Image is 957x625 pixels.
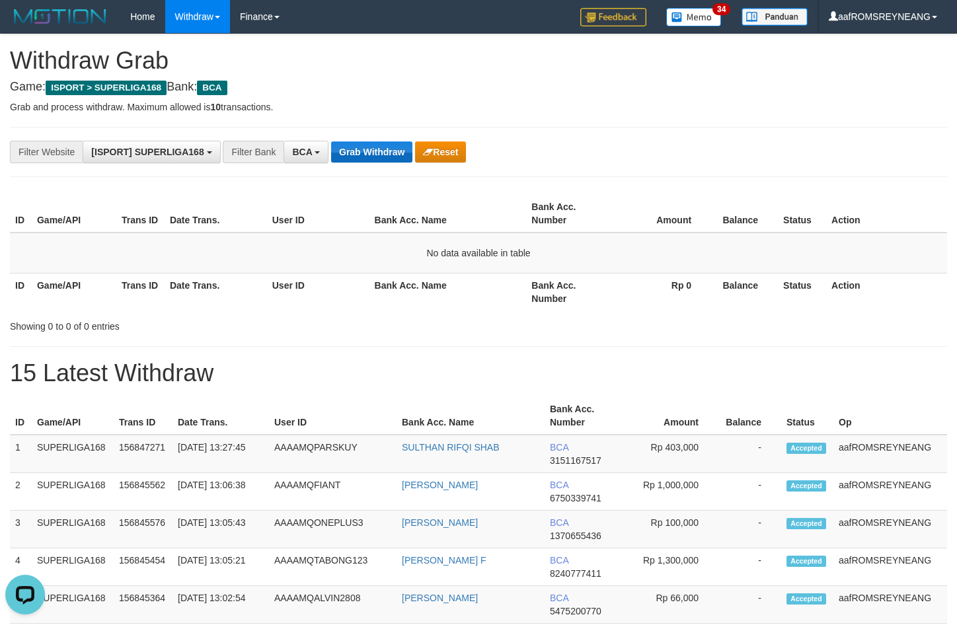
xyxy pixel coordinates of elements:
[402,593,478,603] a: [PERSON_NAME]
[116,273,165,311] th: Trans ID
[526,195,611,233] th: Bank Acc. Number
[114,397,172,435] th: Trans ID
[269,548,397,586] td: AAAAMQTABONG123
[172,397,269,435] th: Date Trans.
[550,593,568,603] span: BCA
[786,593,826,605] span: Accepted
[545,397,624,435] th: Bank Acc. Number
[116,195,165,233] th: Trans ID
[10,435,32,473] td: 1
[32,473,114,511] td: SUPERLIGA168
[718,548,781,586] td: -
[269,397,397,435] th: User ID
[786,443,826,454] span: Accepted
[550,606,601,616] span: Copy 5475200770 to clipboard
[402,442,500,453] a: SULTHAN RIFQI SHAB
[666,8,722,26] img: Button%20Memo.svg
[833,586,947,624] td: aafROMSREYNEANG
[550,531,601,541] span: Copy 1370655436 to clipboard
[580,8,646,26] img: Feedback.jpg
[550,493,601,503] span: Copy 6750339741 to clipboard
[550,555,568,566] span: BCA
[10,273,32,311] th: ID
[369,195,527,233] th: Bank Acc. Name
[711,273,778,311] th: Balance
[742,8,808,26] img: panduan.png
[114,586,172,624] td: 156845364
[10,473,32,511] td: 2
[172,586,269,624] td: [DATE] 13:02:54
[10,397,32,435] th: ID
[210,102,221,112] strong: 10
[402,480,478,490] a: [PERSON_NAME]
[778,195,826,233] th: Status
[10,100,947,114] p: Grab and process withdraw. Maximum allowed is transactions.
[550,480,568,490] span: BCA
[331,141,412,163] button: Grab Withdraw
[611,273,711,311] th: Rp 0
[284,141,328,163] button: BCA
[46,81,167,95] span: ISPORT > SUPERLIGA168
[718,586,781,624] td: -
[114,473,172,511] td: 156845562
[711,195,778,233] th: Balance
[397,397,545,435] th: Bank Acc. Name
[781,397,833,435] th: Status
[833,548,947,586] td: aafROMSREYNEANG
[172,548,269,586] td: [DATE] 13:05:21
[402,555,486,566] a: [PERSON_NAME] F
[10,81,947,94] h4: Game: Bank:
[833,511,947,548] td: aafROMSREYNEANG
[611,195,711,233] th: Amount
[833,397,947,435] th: Op
[172,473,269,511] td: [DATE] 13:06:38
[165,273,267,311] th: Date Trans.
[269,511,397,548] td: AAAAMQONEPLUS3
[10,7,110,26] img: MOTION_logo.png
[32,548,114,586] td: SUPERLIGA168
[32,273,116,311] th: Game/API
[10,141,83,163] div: Filter Website
[32,397,114,435] th: Game/API
[32,195,116,233] th: Game/API
[550,568,601,579] span: Copy 8240777411 to clipboard
[415,141,466,163] button: Reset
[5,5,45,45] button: Open LiveChat chat widget
[32,586,114,624] td: SUPERLIGA168
[550,517,568,528] span: BCA
[718,473,781,511] td: -
[624,586,718,624] td: Rp 66,000
[10,314,389,333] div: Showing 0 to 0 of 0 entries
[267,273,369,311] th: User ID
[624,511,718,548] td: Rp 100,000
[10,233,947,274] td: No data available in table
[10,195,32,233] th: ID
[718,435,781,473] td: -
[114,511,172,548] td: 156845576
[269,473,397,511] td: AAAAMQFIANT
[712,3,730,15] span: 34
[172,511,269,548] td: [DATE] 13:05:43
[550,455,601,466] span: Copy 3151167517 to clipboard
[114,435,172,473] td: 156847271
[197,81,227,95] span: BCA
[786,518,826,529] span: Accepted
[786,556,826,567] span: Accepted
[624,397,718,435] th: Amount
[718,511,781,548] td: -
[10,360,947,386] h1: 15 Latest Withdraw
[624,548,718,586] td: Rp 1,300,000
[833,435,947,473] td: aafROMSREYNEANG
[292,147,312,157] span: BCA
[91,147,204,157] span: [ISPORT] SUPERLIGA168
[624,435,718,473] td: Rp 403,000
[10,48,947,74] h1: Withdraw Grab
[826,273,947,311] th: Action
[32,435,114,473] td: SUPERLIGA168
[526,273,611,311] th: Bank Acc. Number
[223,141,284,163] div: Filter Bank
[550,442,568,453] span: BCA
[833,473,947,511] td: aafROMSREYNEANG
[10,511,32,548] td: 3
[172,435,269,473] td: [DATE] 13:27:45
